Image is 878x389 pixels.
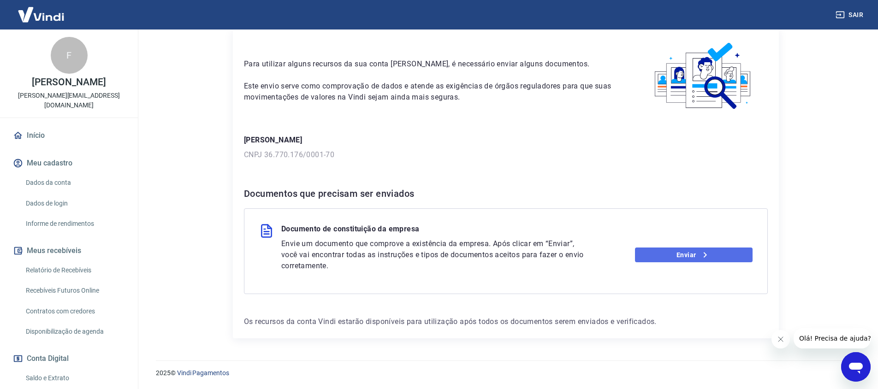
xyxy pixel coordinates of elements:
img: file.3f2e98d22047474d3a157069828955b5.svg [259,224,274,238]
button: Conta Digital [11,348,127,369]
a: Início [11,125,127,146]
img: waiting_documents.41d9841a9773e5fdf392cede4d13b617.svg [639,40,768,112]
p: Documento de constituição da empresa [281,224,419,238]
p: 2025 © [156,368,856,378]
h6: Documentos que precisam ser enviados [244,186,768,201]
a: Dados da conta [22,173,127,192]
div: F [51,37,88,74]
p: Este envio serve como comprovação de dados e atende as exigências de órgãos reguladores para que ... [244,81,617,103]
p: [PERSON_NAME] [32,77,106,87]
button: Meu cadastro [11,153,127,173]
p: [PERSON_NAME] [244,135,768,146]
a: Informe de rendimentos [22,214,127,233]
button: Sair [834,6,867,24]
iframe: Botão para abrir a janela de mensagens [841,352,871,382]
img: Vindi [11,0,71,29]
button: Meus recebíveis [11,241,127,261]
a: Disponibilização de agenda [22,322,127,341]
p: Os recursos da conta Vindi estarão disponíveis para utilização após todos os documentos serem env... [244,316,768,327]
iframe: Mensagem da empresa [794,328,871,348]
p: CNPJ 36.770.176/0001-70 [244,149,768,160]
span: Olá! Precisa de ajuda? [6,6,77,14]
p: Envie um documento que comprove a existência da empresa. Após clicar em “Enviar”, você vai encont... [281,238,587,271]
a: Relatório de Recebíveis [22,261,127,280]
a: Dados de login [22,194,127,213]
iframe: Fechar mensagem [771,330,790,348]
p: [PERSON_NAME][EMAIL_ADDRESS][DOMAIN_NAME] [7,91,131,110]
p: Para utilizar alguns recursos da sua conta [PERSON_NAME], é necessário enviar alguns documentos. [244,59,617,70]
a: Vindi Pagamentos [177,369,229,377]
a: Recebíveis Futuros Online [22,281,127,300]
a: Enviar [635,248,753,262]
a: Contratos com credores [22,302,127,321]
a: Saldo e Extrato [22,369,127,388]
